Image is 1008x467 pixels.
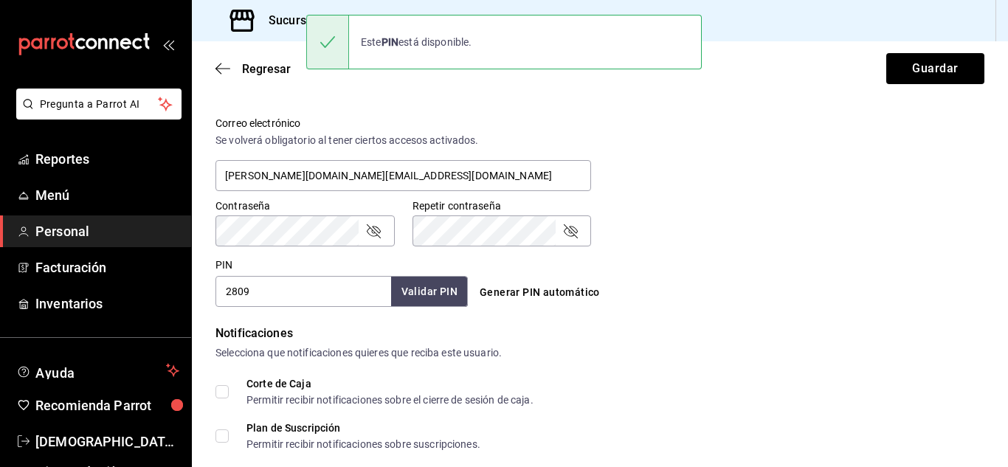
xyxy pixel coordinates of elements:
button: Generar PIN automático [474,279,606,306]
label: Repetir contraseña [412,201,592,211]
span: Recomienda Parrot [35,395,179,415]
button: open_drawer_menu [162,38,174,50]
a: Pregunta a Parrot AI [10,107,182,122]
div: Plan de Suscripción [246,423,480,433]
div: Corte de Caja [246,378,534,389]
button: passwordField [365,222,382,240]
h3: Sucursal: Urban wings (Estadio) [257,12,441,30]
strong: PIN [382,36,398,48]
span: Facturación [35,257,179,277]
button: Guardar [886,53,984,84]
div: Selecciona que notificaciones quieres que reciba este usuario. [215,345,984,361]
div: Permitir recibir notificaciones sobre el cierre de sesión de caja. [246,395,534,405]
div: Este está disponible. [349,26,483,58]
span: [DEMOGRAPHIC_DATA][PERSON_NAME] [35,432,179,452]
div: Se volverá obligatorio al tener ciertos accesos activados. [215,133,591,148]
span: Personal [35,221,179,241]
div: Permitir recibir notificaciones sobre suscripciones. [246,439,480,449]
button: Validar PIN [391,277,468,307]
span: Pregunta a Parrot AI [40,97,159,112]
div: Notificaciones [215,325,984,342]
button: Pregunta a Parrot AI [16,89,182,120]
button: Regresar [215,62,291,76]
button: passwordField [562,222,579,240]
label: Contraseña [215,201,395,211]
span: Regresar [242,62,291,76]
span: Ayuda [35,362,160,379]
label: Correo electrónico [215,118,591,128]
span: Reportes [35,149,179,169]
label: PIN [215,260,232,270]
span: Menú [35,185,179,205]
input: 3 a 6 dígitos [215,276,391,307]
span: Inventarios [35,294,179,314]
